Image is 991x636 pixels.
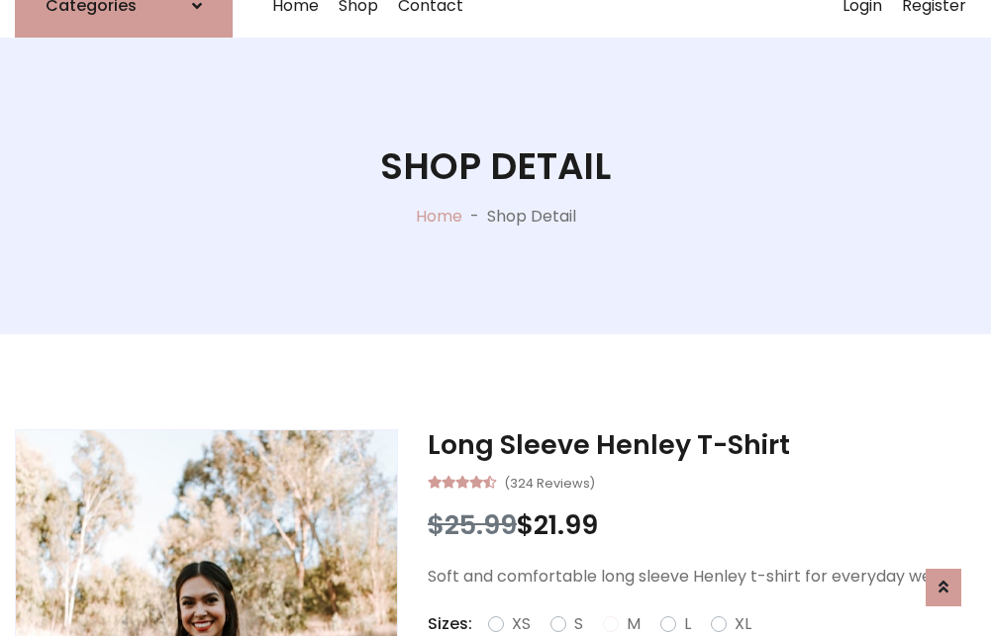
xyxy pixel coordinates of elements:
label: XL [735,612,751,636]
h3: $ [428,509,976,541]
p: Shop Detail [487,205,576,228]
h1: Shop Detail [380,144,611,188]
h3: Long Sleeve Henley T-Shirt [428,429,976,461]
span: $25.99 [428,506,517,543]
p: - [462,205,487,228]
label: XS [512,612,531,636]
label: M [627,612,641,636]
label: S [574,612,583,636]
label: L [684,612,691,636]
a: Home [416,205,462,227]
small: (324 Reviews) [504,470,595,494]
span: 21.99 [534,506,598,543]
p: Soft and comfortable long sleeve Henley t-shirt for everyday wear. [428,565,976,589]
p: Sizes: [428,612,472,636]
